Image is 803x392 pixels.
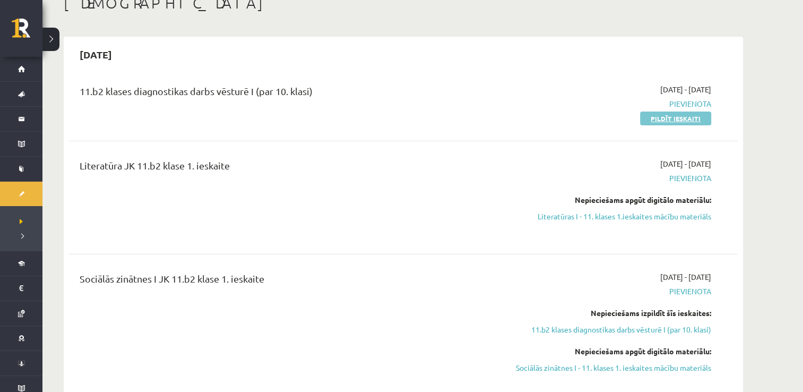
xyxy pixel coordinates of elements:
span: [DATE] - [DATE] [660,271,711,283]
h2: [DATE] [69,42,123,67]
a: Sociālās zinātnes I - 11. klases 1. ieskaites mācību materiāls [511,362,711,373]
div: Nepieciešams apgūt digitālo materiālu: [511,346,711,357]
a: Literatūras I - 11. klases 1.ieskaites mācību materiāls [511,211,711,222]
span: Pievienota [511,173,711,184]
a: Pildīt ieskaiti [640,112,711,125]
span: [DATE] - [DATE] [660,158,711,169]
div: Literatūra JK 11.b2 klase 1. ieskaite [80,158,495,178]
div: Sociālās zinātnes I JK 11.b2 klase 1. ieskaite [80,271,495,291]
div: Nepieciešams apgūt digitālo materiālu: [511,194,711,206]
div: Nepieciešams izpildīt šīs ieskaites: [511,308,711,319]
span: Pievienota [511,286,711,297]
div: 11.b2 klases diagnostikas darbs vēsturē I (par 10. klasi) [80,84,495,104]
a: 11.b2 klases diagnostikas darbs vēsturē I (par 10. klasi) [511,324,711,335]
span: [DATE] - [DATE] [660,84,711,95]
a: Rīgas 1. Tālmācības vidusskola [12,19,42,45]
span: Pievienota [511,98,711,109]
